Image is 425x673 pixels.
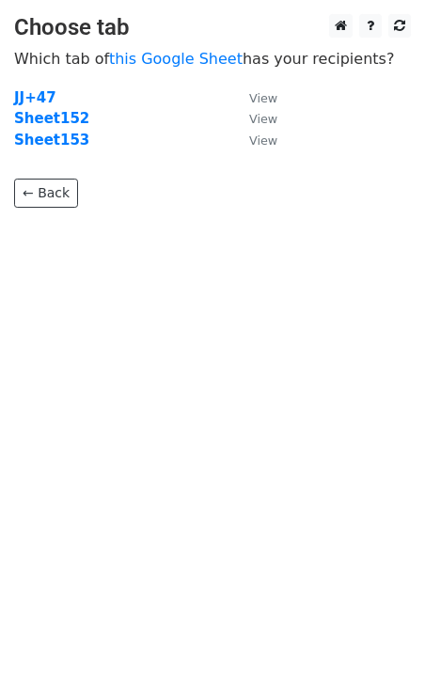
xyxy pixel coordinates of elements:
[14,14,411,41] h3: Choose tab
[230,132,277,149] a: View
[230,110,277,127] a: View
[249,112,277,126] small: View
[14,179,78,208] a: ← Back
[14,110,89,127] a: Sheet152
[14,132,89,149] a: Sheet153
[14,89,56,106] a: JJ+47
[230,89,277,106] a: View
[249,91,277,105] small: View
[109,50,243,68] a: this Google Sheet
[249,133,277,148] small: View
[14,49,411,69] p: Which tab of has your recipients?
